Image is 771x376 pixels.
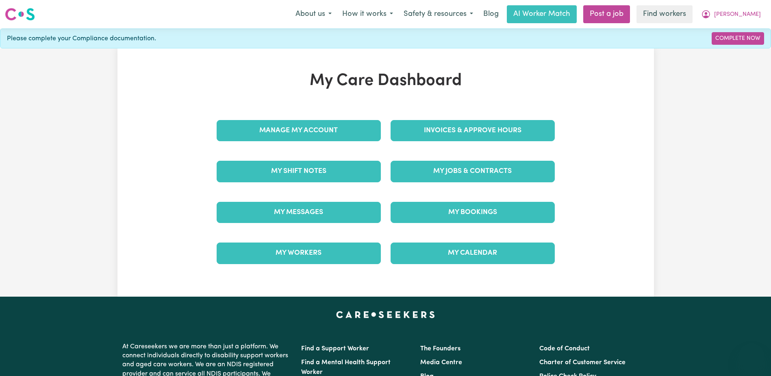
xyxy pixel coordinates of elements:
[391,202,555,223] a: My Bookings
[217,243,381,264] a: My Workers
[391,120,555,141] a: Invoices & Approve Hours
[478,5,504,23] a: Blog
[636,5,693,23] a: Find workers
[217,120,381,141] a: Manage My Account
[217,161,381,182] a: My Shift Notes
[539,359,625,366] a: Charter of Customer Service
[539,345,590,352] a: Code of Conduct
[5,5,35,24] a: Careseekers logo
[507,5,577,23] a: AI Worker Match
[5,7,35,22] img: Careseekers logo
[336,311,435,318] a: Careseekers home page
[712,32,764,45] a: Complete Now
[420,345,460,352] a: The Founders
[337,6,398,23] button: How it works
[738,343,764,369] iframe: Button to launch messaging window
[391,161,555,182] a: My Jobs & Contracts
[696,6,766,23] button: My Account
[714,10,761,19] span: [PERSON_NAME]
[301,359,391,376] a: Find a Mental Health Support Worker
[301,345,369,352] a: Find a Support Worker
[290,6,337,23] button: About us
[217,202,381,223] a: My Messages
[391,243,555,264] a: My Calendar
[212,71,560,91] h1: My Care Dashboard
[420,359,462,366] a: Media Centre
[583,5,630,23] a: Post a job
[7,34,156,44] span: Please complete your Compliance documentation.
[398,6,478,23] button: Safety & resources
